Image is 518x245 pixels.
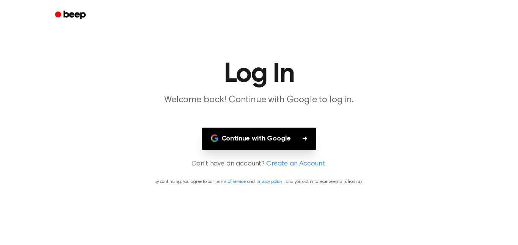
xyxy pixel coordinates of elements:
[65,61,453,88] h1: Log In
[9,178,509,185] p: By continuing, you agree to our and , and you opt in to receive emails from us.
[266,159,325,169] a: Create an Account
[202,128,317,150] button: Continue with Google
[50,8,93,23] a: Beep
[9,159,509,169] p: Don't have an account?
[113,94,405,106] p: Welcome back! Continue with Google to log in.
[215,179,245,184] a: terms of service
[256,179,282,184] a: privacy policy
